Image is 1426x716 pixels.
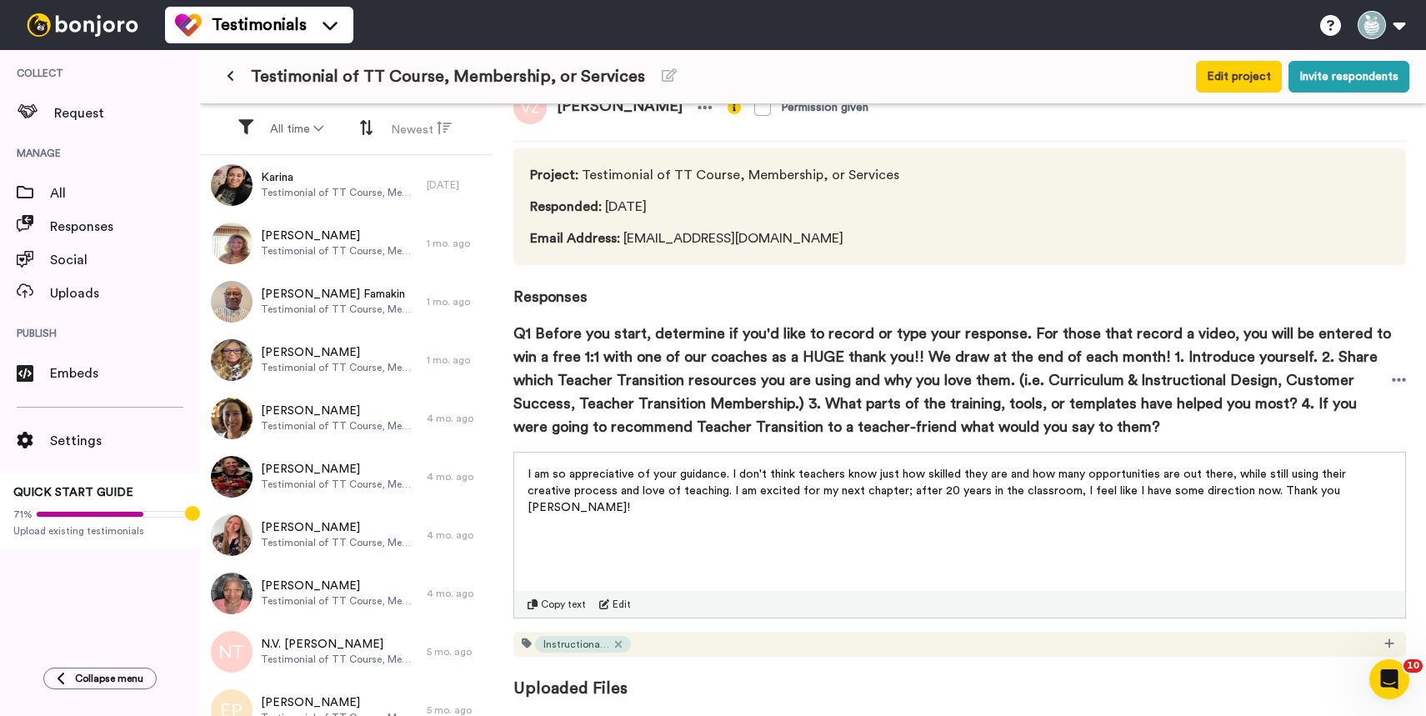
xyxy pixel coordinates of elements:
[261,303,418,316] span: Testimonial of TT Course, Membership, or Services
[427,295,485,308] div: 1 mo. ago
[200,623,493,681] a: N.V. [PERSON_NAME]Testimonial of TT Course, Membership, or Services5 mo. ago
[427,178,485,192] div: [DATE]
[211,223,253,264] img: 2b78eab9-2ba0-46d5-819e-b37d698a448e.jpeg
[427,528,485,542] div: 4 mo. ago
[50,183,200,203] span: All
[50,431,200,451] span: Settings
[530,228,899,248] span: [EMAIL_ADDRESS][DOMAIN_NAME]
[781,99,868,116] div: Permission given
[1369,659,1409,699] iframe: Intercom live chat
[211,398,253,439] img: 2ec58ffc-0feb-46af-a7cd-0bca642b31fd.jpeg
[427,470,485,483] div: 4 mo. ago
[261,286,418,303] span: [PERSON_NAME] Famakin
[261,519,418,536] span: [PERSON_NAME]
[261,694,418,711] span: [PERSON_NAME]
[530,197,899,217] span: [DATE]
[530,200,602,213] span: Responded :
[261,461,418,478] span: [PERSON_NAME]
[1403,659,1423,673] span: 10
[513,265,1406,308] span: Responses
[1288,61,1409,93] button: Invite respondents
[261,186,418,199] span: Testimonial of TT Course, Membership, or Services
[251,65,645,88] span: Testimonial of TT Course, Membership, or Services
[20,13,145,37] img: bj-logo-header-white.svg
[530,168,578,182] span: Project :
[427,587,485,600] div: 4 mo. ago
[200,389,493,448] a: [PERSON_NAME]Testimonial of TT Course, Membership, or Services4 mo. ago
[261,361,418,374] span: Testimonial of TT Course, Membership, or Services
[427,353,485,367] div: 1 mo. ago
[200,273,493,331] a: [PERSON_NAME] FamakinTestimonial of TT Course, Membership, or Services1 mo. ago
[541,598,586,611] span: Copy text
[261,653,418,666] span: Testimonial of TT Course, Membership, or Services
[427,237,485,250] div: 1 mo. ago
[261,228,418,244] span: [PERSON_NAME]
[75,672,143,685] span: Collapse menu
[50,250,200,270] span: Social
[200,564,493,623] a: [PERSON_NAME]Testimonial of TT Course, Membership, or Services4 mo. ago
[43,668,157,689] button: Collapse menu
[513,657,1406,700] span: Uploaded Files
[211,339,253,381] img: e308b5a2-1181-43fe-a31e-2fea2127d05f.jpeg
[530,165,899,185] span: Testimonial of TT Course, Membership, or Services
[211,281,253,323] img: 1b6c6fe9-96c4-4fcf-b73d-bdbc1bafb4b8.png
[261,403,418,419] span: [PERSON_NAME]
[261,578,418,594] span: [PERSON_NAME]
[50,363,200,383] span: Embeds
[528,468,1349,513] span: I am so appreciative of your guidance. I don't think teachers know just how skilled they are and ...
[543,638,610,651] span: Instructional Design
[50,283,200,303] span: Uploads
[513,322,1392,438] span: Q1 Before you start, determine if you'd like to record or type your response. For those that reco...
[200,156,493,214] a: KarinaTestimonial of TT Course, Membership, or Services[DATE]
[261,169,418,186] span: Karina
[175,12,202,38] img: tm-color.svg
[547,91,693,124] span: [PERSON_NAME]
[728,101,741,114] img: info-yellow.svg
[530,232,620,245] span: Email Address :
[200,331,493,389] a: [PERSON_NAME]Testimonial of TT Course, Membership, or Services1 mo. ago
[211,456,253,498] img: 5a30d316-5a40-439f-8bad-6147016afc5f.jpeg
[13,508,33,521] span: 71%
[211,164,253,206] img: 776a9761-648c-4249-9033-29292ae28fc5.jpeg
[260,114,333,144] button: All time
[54,103,200,123] span: Request
[261,419,418,433] span: Testimonial of TT Course, Membership, or Services
[381,113,462,145] button: Newest
[212,13,307,37] span: Testimonials
[427,412,485,425] div: 4 mo. ago
[261,636,418,653] span: N.V. [PERSON_NAME]
[513,91,547,124] img: vz.png
[211,573,253,614] img: 9c8550a9-21f4-473a-9165-40ba74b22087.jpeg
[261,244,418,258] span: Testimonial of TT Course, Membership, or Services
[185,506,200,521] div: Tooltip anchor
[200,506,493,564] a: [PERSON_NAME]Testimonial of TT Course, Membership, or Services4 mo. ago
[211,631,253,673] img: nt.png
[261,594,418,608] span: Testimonial of TT Course, Membership, or Services
[427,645,485,658] div: 5 mo. ago
[200,448,493,506] a: [PERSON_NAME]Testimonial of TT Course, Membership, or Services4 mo. ago
[1196,61,1282,93] button: Edit project
[261,536,418,549] span: Testimonial of TT Course, Membership, or Services
[50,217,200,237] span: Responses
[13,524,187,538] span: Upload existing testimonials
[261,478,418,491] span: Testimonial of TT Course, Membership, or Services
[613,598,631,611] span: Edit
[13,487,133,498] span: QUICK START GUIDE
[261,344,418,361] span: [PERSON_NAME]
[200,214,493,273] a: [PERSON_NAME]Testimonial of TT Course, Membership, or Services1 mo. ago
[211,514,253,556] img: 2c916754-e682-43f0-aa0e-a75229573cf2.jpeg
